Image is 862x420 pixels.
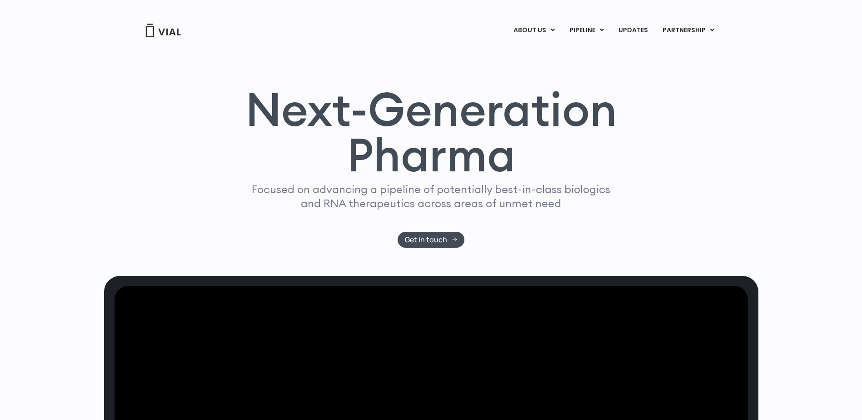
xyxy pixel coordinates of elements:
[562,23,611,38] a: PIPELINEMenu Toggle
[234,86,628,178] h1: Next-Generation Pharma
[145,24,181,37] img: Vial Logo
[398,232,464,248] a: Get in touch
[611,23,655,38] a: UPDATES
[248,182,614,210] p: Focused on advancing a pipeline of potentially best-in-class biologics and RNA therapeutics acros...
[405,236,447,243] span: Get in touch
[655,23,722,38] a: PARTNERSHIPMenu Toggle
[506,23,562,38] a: ABOUT USMenu Toggle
